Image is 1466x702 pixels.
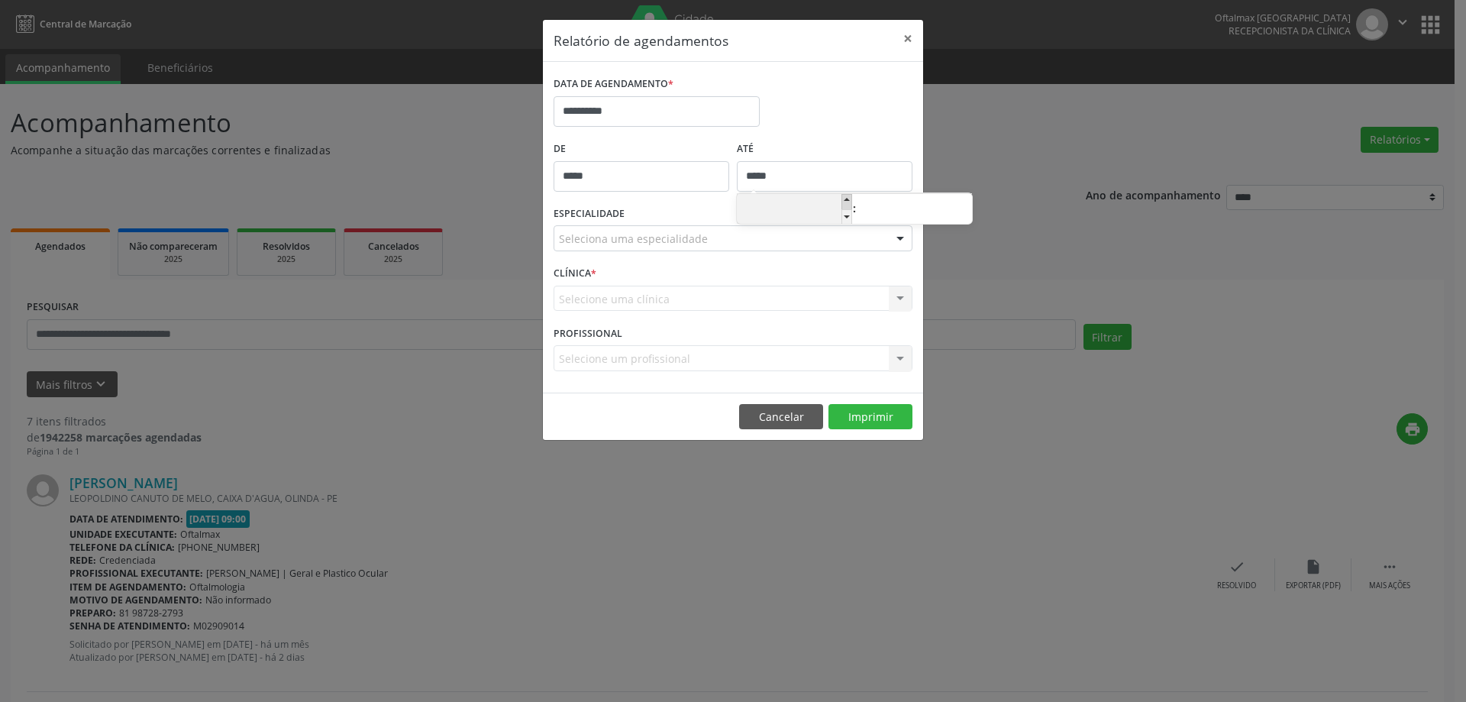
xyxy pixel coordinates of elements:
label: CLÍNICA [554,262,596,286]
label: DATA DE AGENDAMENTO [554,73,673,96]
span: : [852,193,857,224]
input: Minute [857,195,972,225]
label: ATÉ [737,137,912,161]
input: Hour [737,195,852,225]
button: Cancelar [739,404,823,430]
label: PROFISSIONAL [554,322,622,345]
button: Close [893,20,923,57]
h5: Relatório de agendamentos [554,31,728,50]
label: ESPECIALIDADE [554,202,625,226]
label: De [554,137,729,161]
button: Imprimir [828,404,912,430]
span: Seleciona uma especialidade [559,231,708,247]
